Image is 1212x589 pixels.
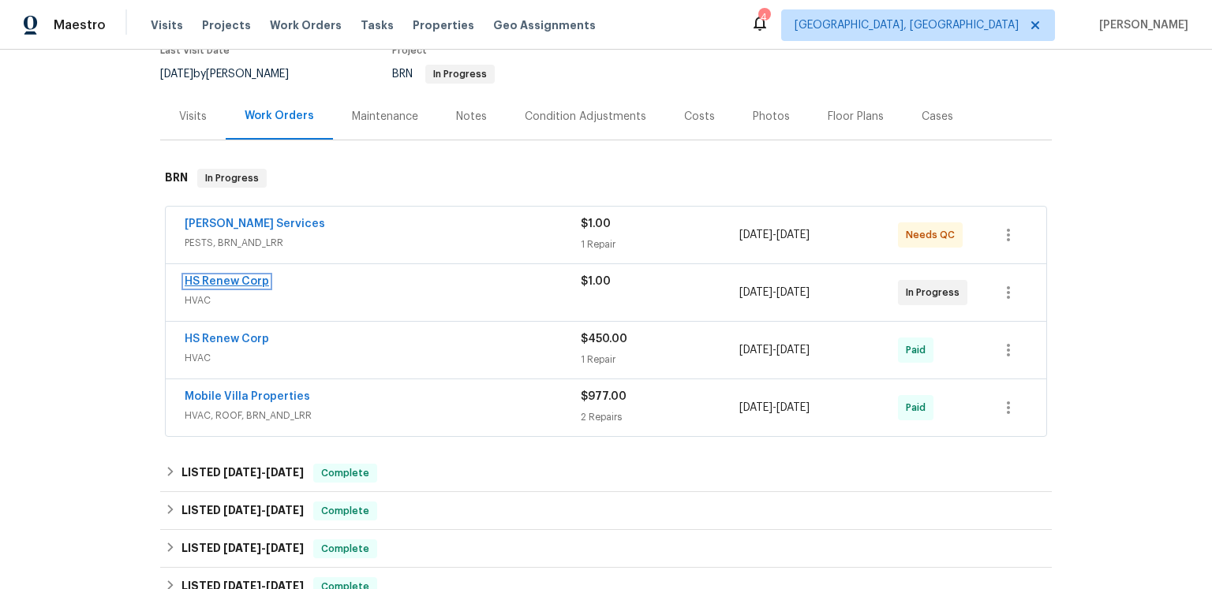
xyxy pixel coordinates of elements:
[181,539,304,558] h6: LISTED
[753,109,790,125] div: Photos
[456,109,487,125] div: Notes
[185,350,581,366] span: HVAC
[185,408,581,423] span: HVAC, ROOF, BRN_AND_LRR
[776,345,810,356] span: [DATE]
[266,505,304,516] span: [DATE]
[223,542,261,554] span: [DATE]
[906,342,932,358] span: Paid
[776,402,810,413] span: [DATE]
[922,109,953,125] div: Cases
[739,229,772,240] span: [DATE]
[223,467,261,478] span: [DATE]
[906,400,932,416] span: Paid
[160,153,1052,203] div: BRN In Progress
[739,345,772,356] span: [DATE]
[181,501,304,520] h6: LISTED
[906,285,966,300] span: In Progress
[581,276,611,287] span: $1.00
[828,109,884,125] div: Floor Plans
[160,69,193,80] span: [DATE]
[185,218,325,229] a: [PERSON_NAME] Services
[315,465,376,481] span: Complete
[270,17,342,33] span: Work Orders
[581,352,739,367] div: 1 Repair
[1093,17,1188,33] span: [PERSON_NAME]
[223,467,304,478] span: -
[245,108,314,124] div: Work Orders
[266,542,304,554] span: [DATE]
[160,65,308,84] div: by [PERSON_NAME]
[739,287,772,298] span: [DATE]
[776,229,810,240] span: [DATE]
[202,17,251,33] span: Projects
[223,505,304,516] span: -
[427,69,493,79] span: In Progress
[54,17,106,33] span: Maestro
[223,505,261,516] span: [DATE]
[165,169,188,188] h6: BRN
[151,17,183,33] span: Visits
[581,409,739,425] div: 2 Repairs
[581,218,611,229] span: $1.00
[352,109,418,125] div: Maintenance
[758,9,769,25] div: 4
[739,402,772,413] span: [DATE]
[223,542,304,554] span: -
[160,530,1052,568] div: LISTED [DATE]-[DATE]Complete
[185,334,269,345] a: HS Renew Corp
[315,503,376,519] span: Complete
[493,17,596,33] span: Geo Assignments
[160,46,230,55] span: Last Visit Date
[185,276,269,287] a: HS Renew Corp
[739,285,810,300] span: -
[160,492,1052,530] div: LISTED [DATE]-[DATE]Complete
[906,227,961,243] span: Needs QC
[581,237,739,252] div: 1 Repair
[160,454,1052,492] div: LISTED [DATE]-[DATE]Complete
[185,235,581,251] span: PESTS, BRN_AND_LRR
[581,391,627,402] span: $977.00
[185,293,581,308] span: HVAC
[266,467,304,478] span: [DATE]
[739,227,810,243] span: -
[361,20,394,31] span: Tasks
[392,69,495,80] span: BRN
[739,400,810,416] span: -
[525,109,646,125] div: Condition Adjustments
[739,342,810,358] span: -
[199,170,265,186] span: In Progress
[581,334,627,345] span: $450.00
[181,464,304,483] h6: LISTED
[392,46,427,55] span: Project
[185,391,310,402] a: Mobile Villa Properties
[179,109,207,125] div: Visits
[684,109,715,125] div: Costs
[315,541,376,557] span: Complete
[776,287,810,298] span: [DATE]
[795,17,1019,33] span: [GEOGRAPHIC_DATA], [GEOGRAPHIC_DATA]
[413,17,474,33] span: Properties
